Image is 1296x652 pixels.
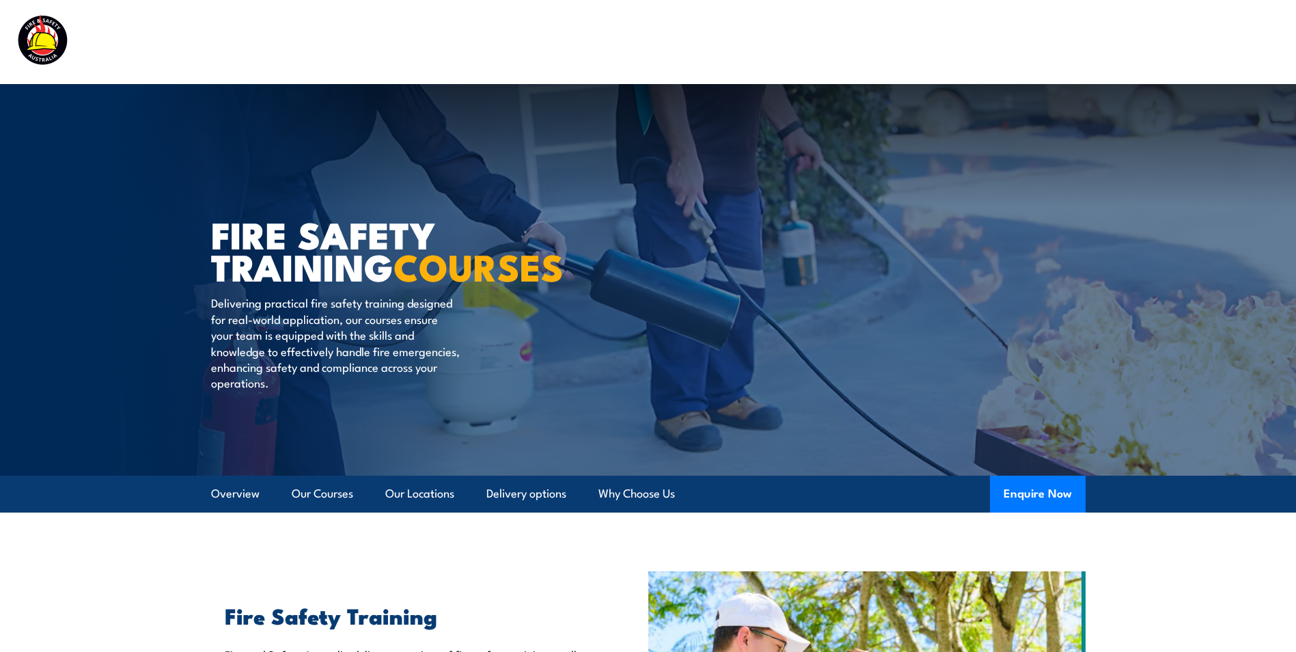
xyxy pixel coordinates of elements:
[1081,24,1159,60] a: Learner Portal
[211,218,549,282] h1: FIRE SAFETY TRAINING
[211,476,260,512] a: Overview
[211,295,460,390] p: Delivering practical fire safety training designed for real-world application, our courses ensure...
[554,24,597,60] a: Courses
[598,476,675,512] a: Why Choose Us
[941,24,991,60] a: About Us
[1021,24,1051,60] a: News
[385,476,454,512] a: Our Locations
[748,24,911,60] a: Emergency Response Services
[292,476,353,512] a: Our Courses
[1189,24,1232,60] a: Contact
[486,476,566,512] a: Delivery options
[627,24,718,60] a: Course Calendar
[990,476,1086,513] button: Enquire Now
[394,237,564,294] strong: COURSES
[225,606,585,625] h2: Fire Safety Training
